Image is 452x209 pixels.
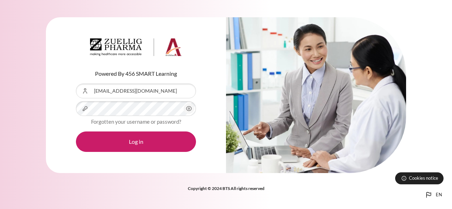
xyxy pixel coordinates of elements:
span: en [436,191,442,198]
strong: Copyright © 2024 BTS All rights reserved [188,186,264,191]
button: Log in [76,131,196,152]
a: Forgotten your username or password? [91,118,181,125]
p: Powered By 456 SMART Learning [76,69,196,78]
span: Cookies notice [409,175,438,182]
button: Languages [422,188,445,202]
a: Architeck [90,38,182,59]
input: Username or Email Address [76,84,196,98]
button: Cookies notice [395,172,444,184]
img: Architeck [90,38,182,56]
